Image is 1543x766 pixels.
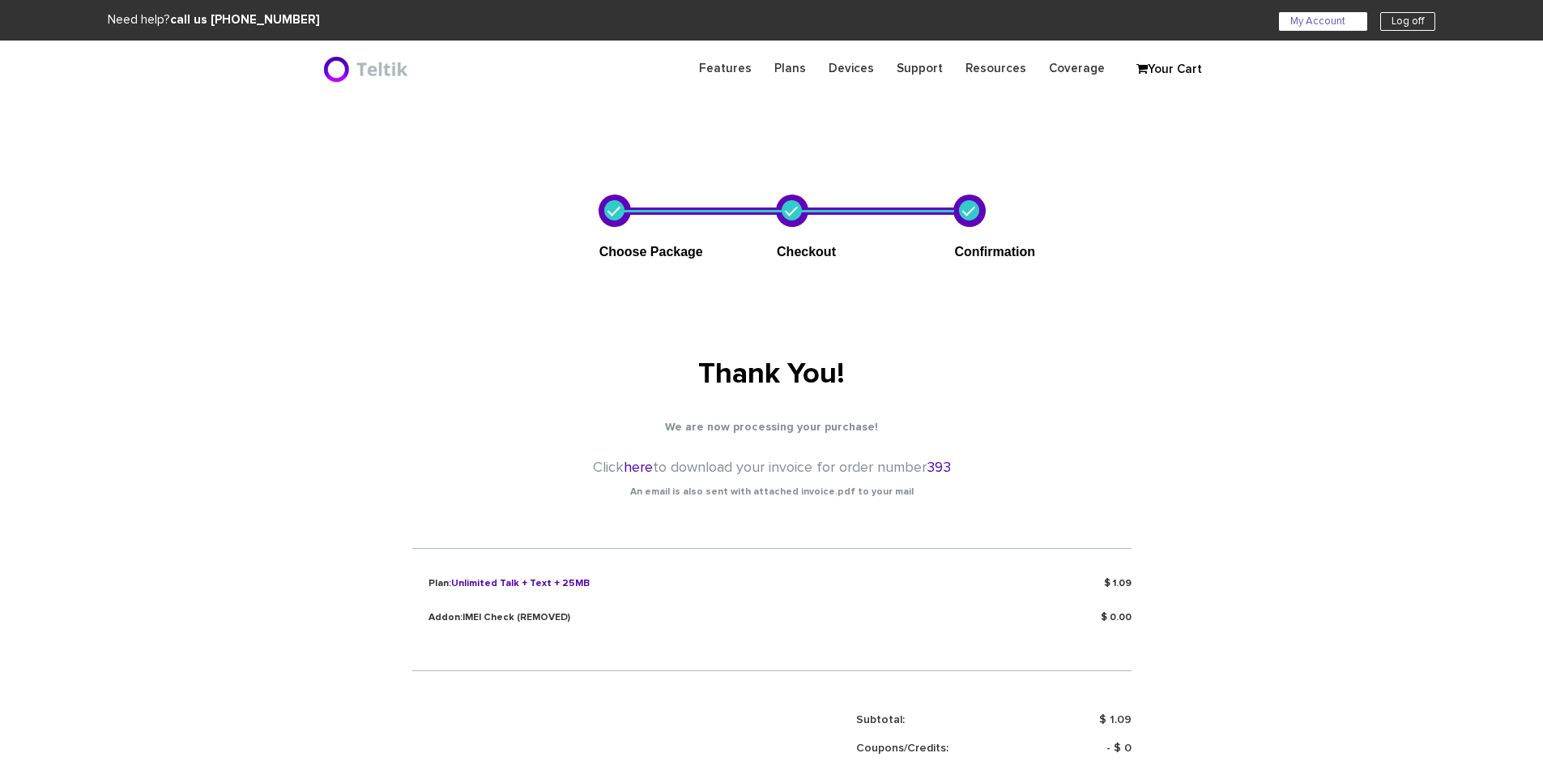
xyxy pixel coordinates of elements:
[412,485,1132,499] p: An email is also sent with attached invoice.pdf to your mail
[1380,12,1435,31] a: Log off
[1279,12,1367,31] a: My AccountU
[428,599,590,625] p: Addon:IMEI Check (REMOVED)
[513,359,1031,392] h1: Thank You!
[763,53,817,84] a: Plans
[777,245,836,259] span: Checkout
[885,53,954,84] a: Support
[428,565,590,591] p: Plan:
[412,460,1132,477] h4: Click to download your invoice for order number
[108,14,320,26] span: Need help?
[1038,53,1116,84] a: Coverage
[322,53,412,85] img: BriteX
[954,245,1035,259] span: Confirmation
[688,53,763,84] a: Features
[1345,15,1356,25] i: U
[954,53,1038,84] a: Resources
[856,712,1044,740] td: Subtotal:
[817,53,885,84] a: Devices
[927,460,951,475] span: 393
[1044,712,1132,740] td: $ 1.09
[412,419,1132,436] p: We are now processing your purchase!
[170,14,320,26] strong: call us [PHONE_NUMBER]
[599,245,703,259] span: Choose Package
[451,579,590,588] span: Unlimited Talk + Text + 25MB
[784,565,1132,591] p: $ 1.09
[624,460,653,475] a: here
[784,599,1132,625] p: $ 0.00
[1128,58,1209,82] a: Your Cart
